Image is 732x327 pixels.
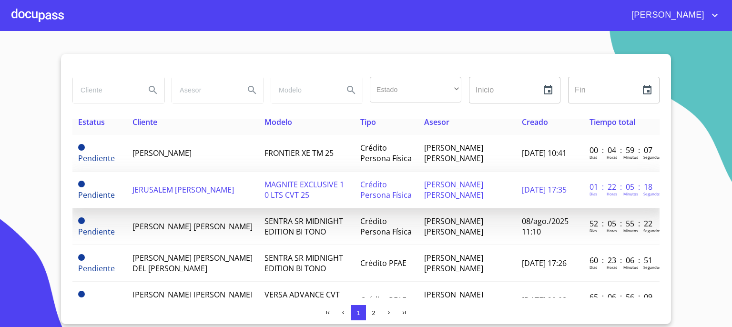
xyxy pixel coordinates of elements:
p: 65 : 06 : 56 : 09 [590,292,654,302]
p: Segundos [643,265,661,270]
span: Pendiente [78,254,85,261]
span: 08/ago./2025 11:10 [522,216,569,237]
span: Pendiente [78,226,115,237]
span: [PERSON_NAME] [PERSON_NAME] [424,289,483,310]
span: [PERSON_NAME] [PERSON_NAME] [424,216,483,237]
input: search [271,77,336,103]
div: ​ [370,77,461,102]
span: [PERSON_NAME] [132,148,192,158]
span: [PERSON_NAME] [PERSON_NAME] [PERSON_NAME] [132,289,253,310]
span: Pendiente [78,217,85,224]
span: Pendiente [78,190,115,200]
p: Dias [590,191,597,196]
span: Tipo [360,117,376,127]
p: 52 : 05 : 55 : 22 [590,218,654,229]
p: Horas [607,191,617,196]
span: Crédito PFAE [360,258,407,268]
p: 60 : 23 : 06 : 51 [590,255,654,266]
p: Horas [607,265,617,270]
span: Crédito Persona Física [360,143,412,163]
p: Segundos [643,154,661,160]
span: Pendiente [78,181,85,187]
span: [PERSON_NAME] [624,8,709,23]
span: Tiempo total [590,117,635,127]
span: Pendiente [78,263,115,274]
span: MAGNITE EXCLUSIVE 1 0 LTS CVT 25 [264,179,344,200]
span: Pendiente [78,144,85,151]
span: [DATE] 20:08 [522,295,567,305]
span: SENTRA SR MIDNIGHT EDITION BI TONO [264,253,343,274]
p: Dias [590,265,597,270]
span: Estatus [78,117,105,127]
span: Asesor [424,117,449,127]
span: Crédito Persona Física [360,179,412,200]
span: [DATE] 17:35 [522,184,567,195]
span: [DATE] 10:41 [522,148,567,158]
button: Search [340,79,363,102]
p: 00 : 04 : 59 : 07 [590,145,654,155]
input: search [73,77,138,103]
p: Segundos [643,228,661,233]
span: 1 [356,309,360,317]
p: Dias [590,228,597,233]
span: [PERSON_NAME] [PERSON_NAME] [424,253,483,274]
button: Search [142,79,164,102]
span: [DATE] 17:26 [522,258,567,268]
p: Horas [607,228,617,233]
p: Minutos [623,154,638,160]
span: [PERSON_NAME] [PERSON_NAME] [424,179,483,200]
button: account of current user [624,8,721,23]
span: Pendiente [78,153,115,163]
span: 2 [372,309,375,317]
p: Segundos [643,191,661,196]
span: Cliente [132,117,157,127]
span: [PERSON_NAME] [PERSON_NAME] DEL [PERSON_NAME] [132,253,253,274]
button: 2 [366,305,381,320]
span: JERUSALEM [PERSON_NAME] [132,184,234,195]
span: Creado [522,117,548,127]
span: FRONTIER XE TM 25 [264,148,334,158]
button: Search [241,79,264,102]
p: Dias [590,154,597,160]
span: [PERSON_NAME] [PERSON_NAME] [132,221,253,232]
p: Horas [607,154,617,160]
span: Pendiente [78,291,85,297]
input: search [172,77,237,103]
span: Modelo [264,117,292,127]
button: 1 [351,305,366,320]
p: Minutos [623,191,638,196]
span: Crédito Persona Física [360,216,412,237]
p: Minutos [623,265,638,270]
span: Crédito PFAE [360,295,407,305]
p: 01 : 22 : 05 : 18 [590,182,654,192]
span: SENTRA SR MIDNIGHT EDITION BI TONO [264,216,343,237]
p: Minutos [623,228,638,233]
span: VERSA ADVANCE CVT 25 SIN ACC [264,289,340,310]
span: [PERSON_NAME] [PERSON_NAME] [424,143,483,163]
